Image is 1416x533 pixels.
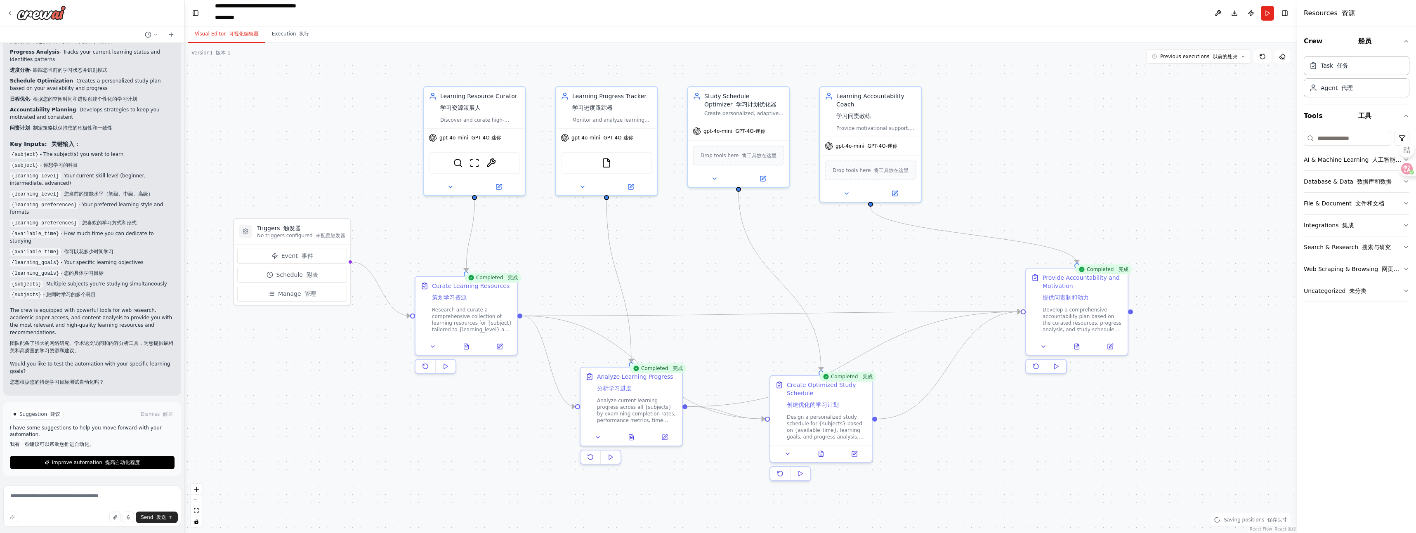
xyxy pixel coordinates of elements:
font: 事件 [302,252,313,259]
div: Analyze Learning Progress [597,373,673,396]
font: 您想根据您的特定学习目标测试自动化吗？ [10,379,104,385]
font: 完成 [508,275,518,281]
div: File & Document [1304,199,1384,208]
button: View output [614,432,649,442]
font: 代理 [1341,85,1353,91]
div: Curate Learning Resources [432,282,510,305]
button: Web Scraping & Browsing 网页抓取和浏览 [1304,258,1409,280]
g: Edge from 9f5fb75b-cd4c-43e6-bd66-251c3f9f77cb to c8c99b3a-8566-44b9-90e2-e02bc27a7f1f [687,308,1021,411]
strong: Accountability Planning [10,107,76,113]
p: Would you like to test the automation with your specific learning goals? [10,360,175,389]
button: zoom out [191,495,202,505]
strong: 进度分析 [10,67,30,73]
li: - Your preferred learning style and formats [10,201,175,230]
p: No triggers configured [257,232,345,239]
div: Task [1321,61,1348,70]
li: - How much time you can dedicate to studying [10,230,175,259]
button: Crew 船员 [1304,30,1409,53]
g: Edge from 49a596f3-0176-4431-9e92-b11ce6e0ec47 to 9f5fb75b-cd4c-43e6-bd66-251c3f9f77cb [602,200,635,362]
div: Provide Accountability and Motivation [1043,274,1123,305]
font: 学习进度跟踪器 [572,104,613,111]
code: {subject} [10,151,40,158]
button: Open in side panel [840,449,868,459]
strong: 问责计划 [10,125,30,131]
div: Learning Resource Curator [440,92,520,115]
g: Edge from 0c2078d8-ed41-44fa-b439-7728956619e3 to 9f5fb75b-cd4c-43e6-bd66-251c3f9f77cb [522,312,575,411]
span: Saving positions [1224,516,1287,523]
code: {subjects} [10,281,43,288]
li: - Your specific learning objectives [10,259,175,280]
g: Edge from da6a4a13-a788-41e5-b302-638bbd61ac19 to c46990f0-588e-4bdf-86bb-ef98731f5c7d [734,192,825,370]
div: Learning Accountability Coach学习问责教练Provide motivational support, accountability check-ins, and st... [819,86,922,203]
span: Send [141,514,166,521]
font: 资源 [1342,9,1355,17]
font: 分析学习进度 [597,385,632,391]
font: - 您的具体学习目标 [10,270,104,276]
div: Learning Accountability Coach [836,92,916,123]
div: Completed [819,372,876,382]
button: Improve this prompt [7,512,18,523]
nav: breadcrumb [215,2,308,25]
font: 学习问责教练 [836,113,871,119]
font: 集成 [1342,222,1354,229]
font: 发送 [156,514,166,520]
font: 可视化编辑器 [229,31,259,37]
g: Edge from 0c2078d8-ed41-44fa-b439-7728956619e3 to c8c99b3a-8566-44b9-90e2-e02bc27a7f1f [522,308,1021,320]
font: 完成 [1119,266,1128,272]
font: 工具 [1358,112,1371,120]
div: Create Optimized Study Schedule [787,381,867,412]
g: Edge from 9f5fb75b-cd4c-43e6-bd66-251c3f9f77cb to c46990f0-588e-4bdf-86bb-ef98731f5c7d [687,403,765,423]
button: zoom in [191,484,202,495]
font: - 你可以花多少时间学习 [10,249,113,255]
button: View output [449,342,484,351]
img: Logo [17,5,66,20]
button: Hide right sidebar [1279,7,1291,19]
font: 创建优化的学习计划 [787,401,839,408]
font: 保存头寸 [1267,517,1287,523]
code: {available_time} [10,248,61,256]
font: 管理 [304,290,316,297]
font: 文件和文档 [1355,200,1384,207]
code: {subject} [10,162,40,169]
code: {learning_goals} [10,259,61,266]
div: Completed 完成Create Optimized Study Schedule创建优化的学习计划Design a personalized study schedule for {sub... [769,375,873,484]
div: Monitor and analyze learning progress across multiple {subjects}, track completion rates, assess ... [572,117,652,123]
span: Improve automation [52,459,140,466]
div: Completed [1075,264,1132,274]
font: 以前的处决 [1213,54,1237,59]
div: Research and curate a comprehensive collection of learning resources for {subject} tailored to {l... [432,307,512,333]
span: gpt-4o-mini [439,134,501,141]
font: 任务 [1337,62,1348,69]
g: Edge from triggers to 0c2078d8-ed41-44fa-b439-7728956619e3 [351,258,410,320]
font: 搜索与研究 [1362,244,1391,250]
div: Agent [1321,84,1353,92]
li: - Multiple subjects you're studying simultaneously [10,280,175,302]
div: Learning Progress Tracker学习进度跟踪器Monitor and analyze learning progress across multiple {subjects},... [555,86,658,196]
font: 触发器 [283,225,301,231]
div: Create personalized, adaptive study schedules for {subjects} based on {available_time}, learning ... [704,110,784,117]
span: Schedule [276,271,318,279]
li: - Creates a personalized study plan based on your availability and progress [10,77,175,106]
h4: Resources [1304,8,1355,18]
font: 将工具放在这里 [742,153,776,158]
a: React Flow attribution [1250,527,1296,531]
button: Open in side panel [485,342,514,351]
button: Visual Editor [188,26,265,43]
h3: Triggers [257,224,345,232]
strong: Key Inputs: [10,141,80,147]
strong: Schedule Optimization [10,78,73,84]
font: 船员 [1358,37,1371,45]
button: Schedule 附表 [237,267,347,283]
font: 附表 [307,271,318,278]
div: Completed [465,273,521,283]
img: ArxivPaperTool [486,158,496,168]
div: React Flow controls [191,484,202,527]
p: The crew is equipped with powerful tools for web research, academic paper access, and content ana... [10,307,175,358]
font: - 制定策略以保持您的积极性和一致性 [10,125,112,131]
code: {learning_preferences} [10,219,78,227]
font: - 跟踪您当前的学习状态并识别模式 [10,67,107,73]
font: GPT-4O-迷你 [603,135,633,141]
font: - 您同时学习的多个科目 [10,292,96,297]
button: Start a new chat [165,30,178,40]
font: React 流程 [1275,527,1296,531]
